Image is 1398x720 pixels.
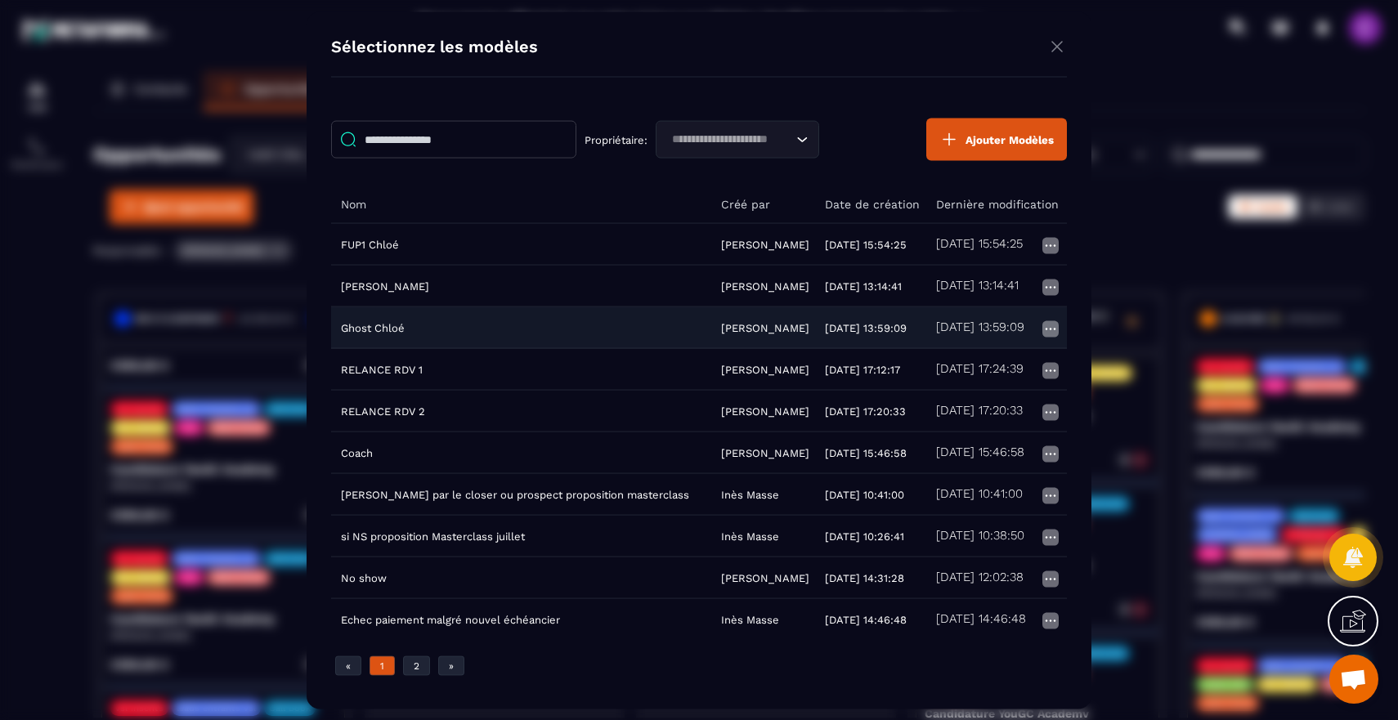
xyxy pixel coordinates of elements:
[936,235,1023,252] h5: [DATE] 15:54:25
[936,569,1024,585] h5: [DATE] 12:02:38
[815,515,926,557] td: [DATE] 10:26:41
[936,527,1024,543] h5: [DATE] 10:38:50
[711,515,815,557] td: Inès Masse
[936,610,1026,627] h5: [DATE] 14:46:48
[936,402,1023,418] h5: [DATE] 17:20:33
[1041,277,1060,297] img: more icon
[331,348,711,390] td: RELANCE RDV 1
[1329,655,1378,704] div: Ouvrir le chat
[936,444,1024,460] h5: [DATE] 15:46:58
[711,348,815,390] td: [PERSON_NAME]
[331,598,711,640] td: Echec paiement malgré nouvel échéancier
[1041,402,1060,422] img: more icon
[966,133,1054,145] span: Ajouter Modèles
[331,515,711,557] td: si NS proposition Masterclass juillet
[815,348,926,390] td: [DATE] 17:12:17
[815,265,926,306] td: [DATE] 13:14:41
[331,185,711,223] th: Nom
[403,655,430,675] a: 2
[1041,319,1060,338] img: more icon
[936,360,1024,377] h5: [DATE] 17:24:39
[815,185,926,223] th: Date de création
[331,473,711,515] td: [PERSON_NAME] par le closer ou prospect proposition masterclass
[936,485,1023,502] h5: [DATE] 10:41:00
[585,133,647,145] p: Propriétaire:
[711,557,815,598] td: [PERSON_NAME]
[711,185,815,223] th: Créé par
[815,306,926,348] td: [DATE] 13:59:09
[438,655,464,675] a: »
[815,223,926,265] td: [DATE] 15:54:25
[815,390,926,432] td: [DATE] 17:20:33
[815,557,926,598] td: [DATE] 14:31:28
[1041,610,1060,630] img: more icon
[1041,360,1060,380] img: more icon
[1047,36,1067,56] img: close
[711,598,815,640] td: Inès Masse
[1041,485,1060,505] img: more icon
[370,655,395,675] a: 1
[815,432,926,473] td: [DATE] 15:46:58
[335,655,361,675] a: «
[331,432,711,473] td: Coach
[1041,444,1060,463] img: more icon
[926,118,1067,160] button: Ajouter Modèles
[331,36,538,60] h4: Sélectionnez les modèles
[939,129,959,149] img: plus
[711,390,815,432] td: [PERSON_NAME]
[936,319,1024,335] h5: [DATE] 13:59:09
[331,557,711,598] td: No show
[331,265,711,306] td: [PERSON_NAME]
[656,120,819,158] div: Search for option
[1041,569,1060,588] img: more icon
[711,432,815,473] td: [PERSON_NAME]
[331,223,711,265] td: FUP1 Chloé
[666,130,792,148] input: Search for option
[815,598,926,640] td: [DATE] 14:46:48
[331,306,711,348] td: Ghost Chloé
[815,473,926,515] td: [DATE] 10:41:00
[331,390,711,432] td: RELANCE RDV 2
[1041,527,1060,547] img: more icon
[711,265,815,306] td: [PERSON_NAME]
[1041,235,1060,255] img: more icon
[926,185,1067,223] th: Dernière modification
[936,277,1019,293] h5: [DATE] 13:14:41
[711,223,815,265] td: [PERSON_NAME]
[711,473,815,515] td: Inès Masse
[711,306,815,348] td: [PERSON_NAME]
